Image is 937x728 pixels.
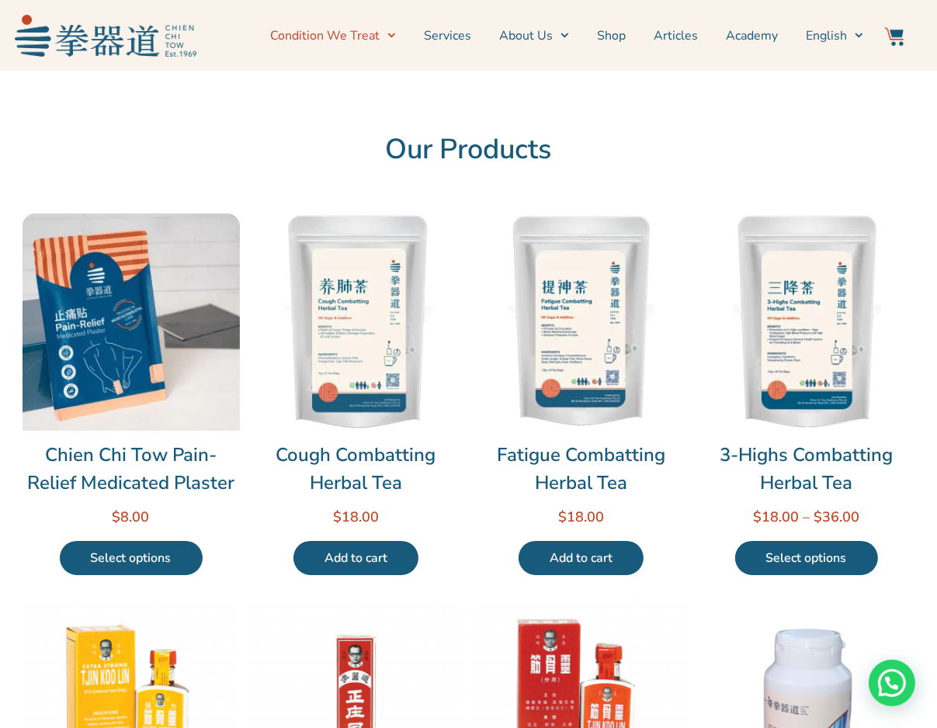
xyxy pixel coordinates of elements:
[698,213,915,431] img: 3-Highs Combatting Herbal Tea
[869,660,915,706] div: Need help? WhatsApp contact
[270,16,396,55] a: Condition We Treat
[597,16,626,55] a: Shop
[735,541,878,575] a: Select options for “3-Highs Combatting Herbal Tea”
[814,508,822,526] span: $
[473,213,690,431] img: Fatigue Combatting Herbal Tea
[726,16,778,55] a: Academy
[698,441,915,497] a: 3-Highs Combatting Herbal Tea
[473,441,690,497] a: Fatigue Combatting Herbal Tea
[23,133,915,167] h2: Our Products
[293,541,418,575] a: Add to cart: “Cough Combatting Herbal Tea”
[654,16,698,55] a: Articles
[814,508,859,526] bdi: 36.00
[753,508,799,526] bdi: 18.00
[248,213,465,431] img: Cough Combatting Herbal Tea
[558,508,604,526] bdi: 18.00
[499,16,569,55] a: About Us
[113,508,150,526] bdi: 8.00
[23,213,240,431] img: Chien Chi Tow Pain-Relief Medicated Plaster
[803,508,810,526] span: –
[806,16,863,55] a: Switch to English
[558,508,567,526] span: $
[333,508,342,526] span: $
[885,27,904,46] img: Website Icon-03
[23,441,240,497] a: Chien Chi Tow Pain-Relief Medicated Plaster
[333,508,379,526] bdi: 18.00
[424,16,471,55] a: Services
[248,441,465,497] a: Cough Combatting Herbal Tea
[753,508,762,526] span: $
[204,16,864,55] nav: Menu
[60,541,203,575] a: Select options for “Chien Chi Tow Pain-Relief Medicated Plaster”
[113,508,121,526] span: $
[519,541,644,575] a: Add to cart: “Fatigue Combatting Herbal Tea”
[806,26,847,45] span: English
